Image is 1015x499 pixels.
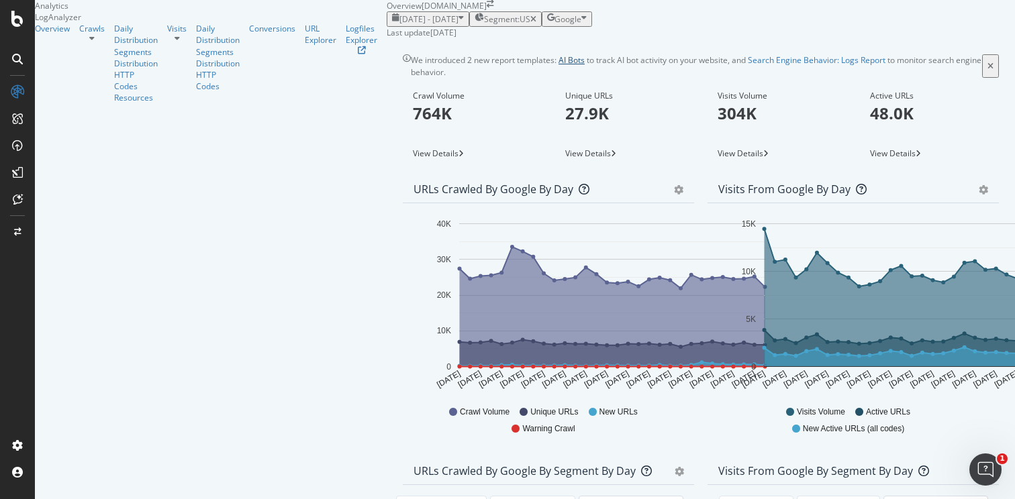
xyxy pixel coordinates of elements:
[437,255,451,264] text: 30K
[114,23,158,46] div: Daily Distribution
[718,102,836,125] p: 304K
[387,27,456,38] div: Last update
[824,368,851,389] text: [DATE]
[413,90,532,102] div: Crawl Volume
[346,23,377,46] div: Logfiles Explorer
[718,148,763,159] span: View Details
[413,148,458,159] span: View Details
[196,46,240,69] a: Segments Distribution
[562,368,589,389] text: [DATE]
[469,11,542,27] button: Segment:US
[35,23,70,34] a: Overview
[583,368,610,389] text: [DATE]
[522,423,575,435] span: Warning Crawl
[803,423,904,435] span: New Active URLs (all codes)
[675,467,684,476] div: gear
[740,368,767,389] text: [DATE]
[430,27,456,38] div: [DATE]
[867,368,893,389] text: [DATE]
[979,185,988,195] div: gear
[542,11,592,27] button: Google
[718,182,851,196] div: Visits from Google by day
[599,406,638,418] span: New URLs
[403,54,999,77] div: info banner
[972,368,999,389] text: [DATE]
[887,368,914,389] text: [DATE]
[477,368,504,389] text: [DATE]
[603,368,630,389] text: [DATE]
[446,362,451,371] text: 0
[845,368,872,389] text: [DATE]
[870,148,916,159] span: View Details
[196,23,240,46] a: Daily Distribution
[435,368,462,389] text: [DATE]
[530,406,578,418] span: Unique URLs
[742,266,756,276] text: 10K
[870,102,989,125] p: 48.0K
[249,23,295,34] a: Conversions
[114,92,158,103] a: Resources
[559,54,585,66] a: AI Bots
[499,368,526,389] text: [DATE]
[460,406,510,418] span: Crawl Volume
[565,90,684,102] div: Unique URLs
[305,23,336,46] a: URL Explorer
[870,90,989,102] div: Active URLs
[399,13,458,25] span: [DATE] - [DATE]
[387,11,469,27] button: [DATE] - [DATE]
[718,464,913,478] div: Visits from Google By Segment By Day
[674,185,683,195] div: gear
[413,102,532,125] p: 764K
[866,406,910,418] span: Active URLs
[667,368,694,389] text: [DATE]
[951,368,977,389] text: [DATE]
[196,69,240,92] a: HTTP Codes
[565,102,684,125] p: 27.9K
[484,13,530,25] span: Segment: US
[414,182,573,196] div: URLs Crawled by Google by day
[782,368,809,389] text: [DATE]
[748,54,885,66] a: Search Engine Behavior: Logs Report
[414,214,796,400] svg: A chart.
[742,219,756,228] text: 15K
[982,54,999,77] button: close banner
[718,90,836,102] div: Visits Volume
[997,453,1008,464] span: 1
[456,368,483,389] text: [DATE]
[520,368,546,389] text: [DATE]
[437,290,451,300] text: 20K
[114,69,158,92] a: HTTP Codes
[930,368,957,389] text: [DATE]
[797,406,845,418] span: Visits Volume
[411,54,982,77] div: We introduced 2 new report templates: to track AI bot activity on your website, and to monitor se...
[746,314,756,323] text: 5K
[79,23,105,34] a: Crawls
[437,219,451,228] text: 40K
[346,23,377,54] a: Logfiles Explorer
[167,23,187,34] a: Visits
[35,11,387,23] div: LogAnalyzer
[804,368,830,389] text: [DATE]
[646,368,673,389] text: [DATE]
[625,368,652,389] text: [DATE]
[565,148,611,159] span: View Details
[114,46,158,69] a: Segments Distribution
[908,368,935,389] text: [DATE]
[414,464,636,478] div: URLs Crawled by Google By Segment By Day
[751,362,756,371] text: 0
[554,13,581,25] span: Google
[969,453,1002,486] iframe: Intercom live chat
[761,368,788,389] text: [DATE]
